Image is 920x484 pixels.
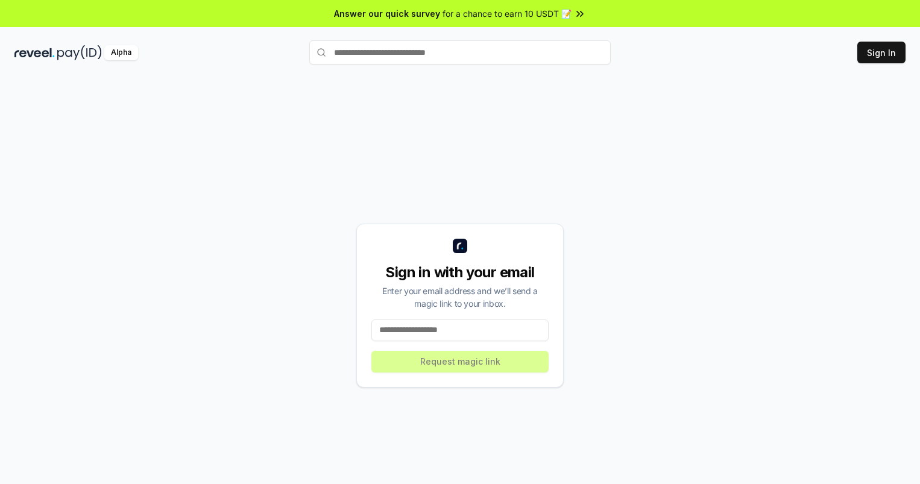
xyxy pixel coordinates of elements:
div: Sign in with your email [371,263,549,282]
button: Sign In [857,42,906,63]
span: for a chance to earn 10 USDT 📝 [443,7,572,20]
span: Answer our quick survey [334,7,440,20]
img: reveel_dark [14,45,55,60]
div: Alpha [104,45,138,60]
img: logo_small [453,239,467,253]
img: pay_id [57,45,102,60]
div: Enter your email address and we’ll send a magic link to your inbox. [371,284,549,310]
